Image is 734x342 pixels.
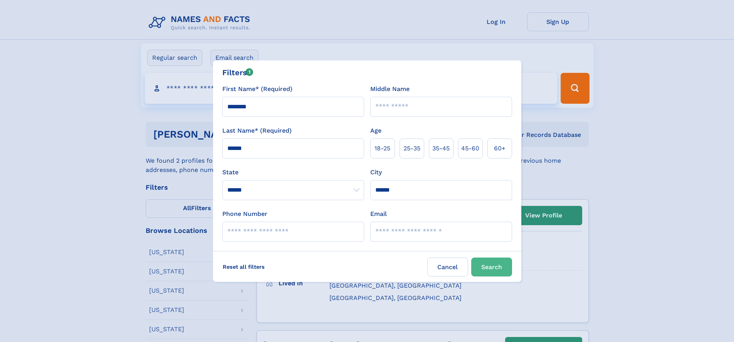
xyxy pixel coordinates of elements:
[403,144,420,153] span: 25‑35
[370,209,387,219] label: Email
[222,126,292,135] label: Last Name* (Required)
[375,144,390,153] span: 18‑25
[370,84,410,94] label: Middle Name
[370,126,381,135] label: Age
[222,209,267,219] label: Phone Number
[222,84,292,94] label: First Name* (Required)
[427,258,468,276] label: Cancel
[471,258,512,276] button: Search
[494,144,506,153] span: 60+
[370,168,382,177] label: City
[461,144,479,153] span: 45‑60
[222,168,364,177] label: State
[218,258,270,276] label: Reset all filters
[432,144,450,153] span: 35‑45
[222,67,254,78] div: Filters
